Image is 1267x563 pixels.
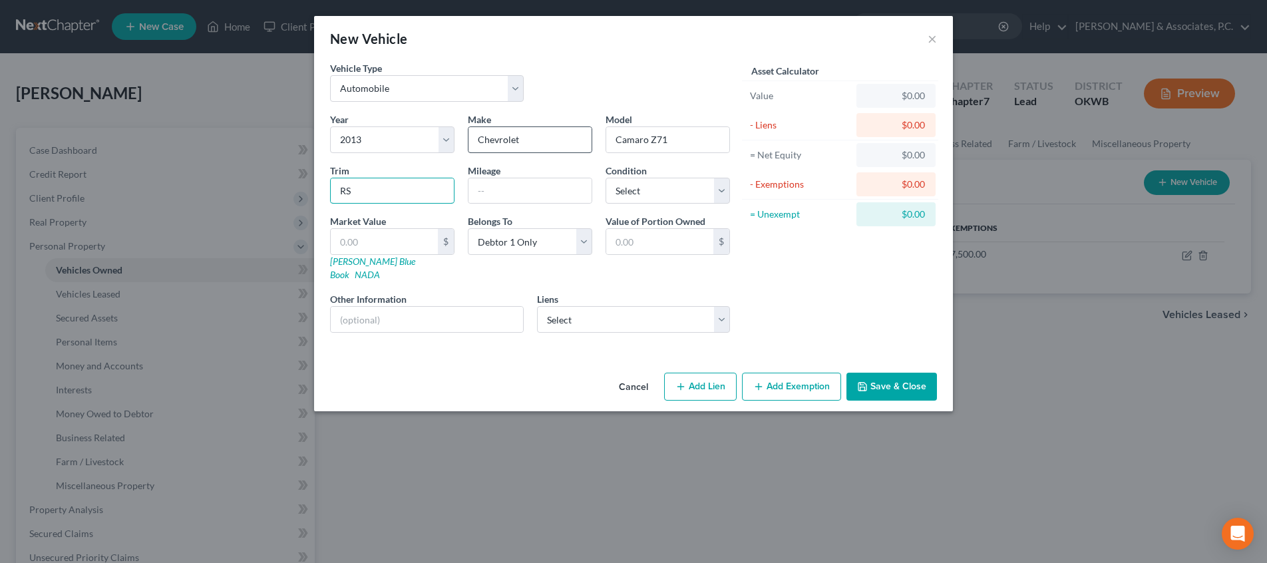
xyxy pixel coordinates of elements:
a: NADA [355,269,380,280]
div: = Net Equity [750,148,850,162]
label: Value of Portion Owned [606,214,705,228]
a: [PERSON_NAME] Blue Book [330,256,415,280]
div: $0.00 [867,178,925,191]
button: Add Exemption [742,373,841,401]
button: × [928,31,937,47]
div: $0.00 [867,118,925,132]
label: Year [330,112,349,126]
label: Mileage [468,164,500,178]
label: Liens [537,292,558,306]
div: Open Intercom Messenger [1222,518,1254,550]
span: Belongs To [468,216,512,227]
button: Save & Close [846,373,937,401]
div: $0.00 [867,208,925,221]
div: $0.00 [867,148,925,162]
button: Cancel [608,374,659,401]
label: Trim [330,164,349,178]
input: ex. Altima [606,127,729,152]
div: - Liens [750,118,850,132]
input: 0.00 [331,229,438,254]
div: $ [438,229,454,254]
span: Make [468,114,491,125]
label: Model [606,112,632,126]
input: -- [468,178,592,204]
input: 0.00 [606,229,713,254]
div: $ [713,229,729,254]
div: $0.00 [867,89,925,102]
div: Value [750,89,850,102]
label: Market Value [330,214,386,228]
div: New Vehicle [330,29,407,48]
button: Add Lien [664,373,737,401]
label: Asset Calculator [751,64,819,78]
label: Condition [606,164,647,178]
label: Vehicle Type [330,61,382,75]
input: ex. Nissan [468,127,592,152]
input: (optional) [331,307,523,332]
label: Other Information [330,292,407,306]
div: = Unexempt [750,208,850,221]
input: ex. LS, LT, etc [331,178,454,204]
div: - Exemptions [750,178,850,191]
